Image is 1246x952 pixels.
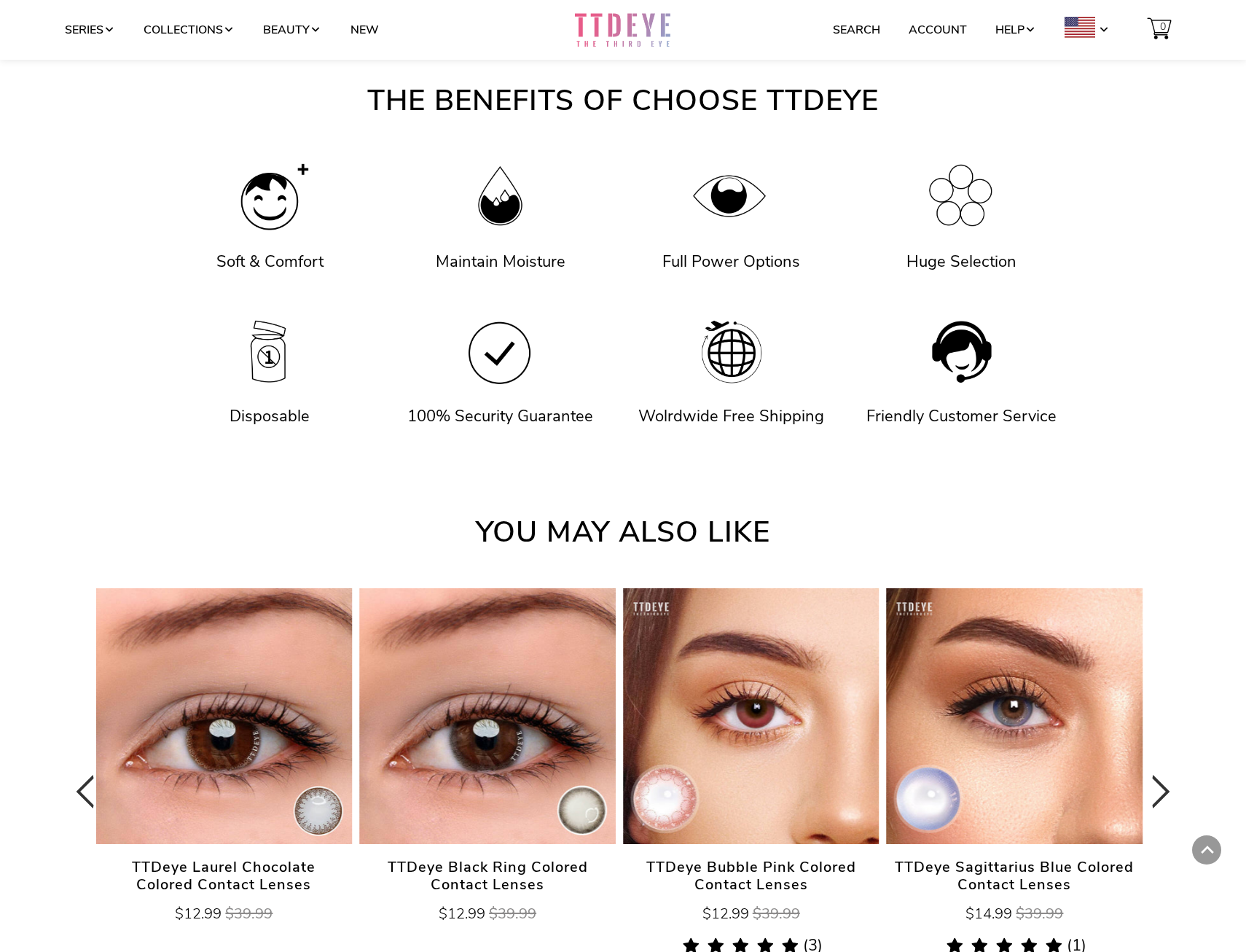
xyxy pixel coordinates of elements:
img: 5_100_Secure_Guarantee.png [425,299,576,402]
span: $14.99 [965,904,1012,924]
div: Huge Selection [853,254,1069,270]
div: Soft & Comfort [162,254,377,270]
a: New [350,16,379,44]
img: 8Easy_OnOff_1.png [655,144,806,248]
a: Search [833,16,880,44]
span: 0 [1156,13,1169,41]
div: Friendly Customer Service [853,408,1069,424]
span: TTDeye Black Ring Colored Contact Lenses [359,859,616,894]
span: TTDeye Laurel Chocolate Colored Contact Lenses [96,859,353,894]
a: Collections [144,16,235,44]
img: TTDeye Bubble Pink Colored Contact Lenses [623,588,879,845]
span: $12.99 [702,904,749,924]
span: $39.99 [753,904,800,924]
img: free-shipping.png [655,299,806,402]
img: 1_Year_lifecycle_2.png [195,299,345,402]
span: $39.99 [225,904,273,924]
img: 9_0469d58e-eb8b-4c72-88d3-1674df1fcf31.png [425,144,576,248]
span: $12.99 [439,904,485,924]
img: 7_Huge_Selections.png [886,144,1037,249]
span: $12.99 [175,904,222,924]
img: TTDeye Black Ring Colored Contact Lenses [359,588,616,845]
img: customer-support.png [886,299,1037,402]
span: TTDeye Sagittarius Blue Colored Contact Lenses [887,859,1143,894]
a: Account [909,16,967,44]
img: 6_Soft_Comfort.png [195,144,345,248]
div: Full Power Options [623,254,839,270]
div: Wolrdwide Free Shipping [623,408,839,424]
span: $39.99 [1016,904,1063,924]
a: Series [65,16,115,44]
img: TTDeye Sagittarius Blue Colored Contact Lenses [887,588,1143,845]
a: 0 [1139,16,1182,44]
img: TTDeye Laurel Chocolate Colored Contact Lenses [96,588,353,845]
div: 100% Security Guarantee [393,408,608,424]
a: Help [995,16,1036,44]
div: Disposable [162,408,377,424]
a: Beauty [263,16,321,44]
div: Maintain Moisture [393,254,608,270]
span: TTDeye Bubble Pink Colored Contact Lenses [623,859,879,894]
h2: The Benefits of Choose TTDeye [162,79,1084,122]
h4: You May Also Like [63,505,1184,559]
span: $39.99 [489,904,536,924]
img: USD.png [1065,17,1095,37]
